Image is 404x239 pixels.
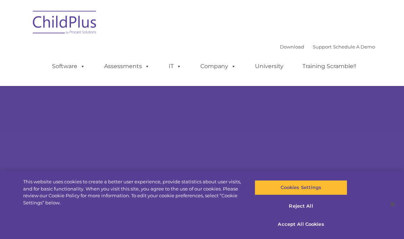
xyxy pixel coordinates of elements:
[97,59,157,73] a: Assessments
[162,59,189,73] a: IT
[255,180,348,195] button: Cookies Settings
[295,59,363,73] a: Training Scramble!!
[333,44,375,50] a: Schedule A Demo
[29,6,101,41] img: ChildPlus by Procare Solutions
[280,44,304,50] a: Download
[313,44,332,50] a: Support
[255,217,348,232] button: Accept All Cookies
[248,59,291,73] a: University
[45,59,92,73] a: Software
[23,178,242,206] div: This website uses cookies to create a better user experience, provide statistics about user visit...
[385,197,400,212] button: Close
[255,199,348,214] button: Reject All
[193,59,243,73] a: Company
[280,44,375,50] font: |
